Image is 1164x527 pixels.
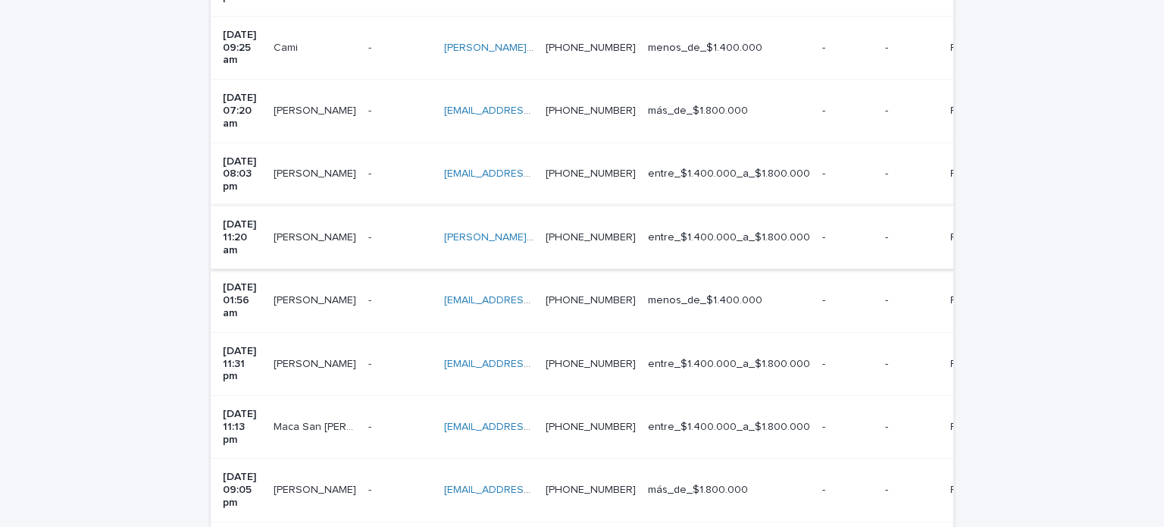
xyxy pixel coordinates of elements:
[546,105,636,116] a: [PHONE_NUMBER]
[648,231,810,244] p: entre_$1.400.000_a_$1.800.000
[950,418,1002,434] p: Facebook
[368,291,374,307] p: -
[274,165,359,180] p: Maria Constanza López
[223,29,261,67] p: [DATE] 09:25 am
[822,358,872,371] p: -
[822,42,872,55] p: -
[444,295,615,306] a: [EMAIL_ADDRESS][DOMAIN_NAME]
[223,471,261,509] p: [DATE] 09:05 pm
[648,294,810,307] p: menos_de_$1.400.000
[648,105,810,118] p: más_de_$1.800.000
[950,291,1002,307] p: Facebook
[822,168,872,180] p: -
[546,359,636,369] a: [PHONE_NUMBER]
[444,105,615,116] a: [EMAIL_ADDRESS][DOMAIN_NAME]
[368,418,374,434] p: -
[885,294,938,307] p: -
[274,39,301,55] p: Cami
[368,102,374,118] p: -
[648,168,810,180] p: entre_$1.400.000_a_$1.800.000
[648,358,810,371] p: entre_$1.400.000_a_$1.800.000
[546,42,636,53] a: [PHONE_NUMBER]
[546,485,636,495] a: [PHONE_NUMBER]
[368,481,374,497] p: -
[444,168,615,179] a: [EMAIL_ADDRESS][DOMAIN_NAME]
[885,421,938,434] p: -
[223,345,261,383] p: [DATE] 11:31 pm
[950,39,1002,55] p: Facebook
[950,355,1002,371] p: Facebook
[950,165,1002,180] p: Facebook
[950,481,1002,497] p: Facebook
[885,105,938,118] p: -
[546,422,636,432] a: [PHONE_NUMBER]
[648,484,810,497] p: más_de_$1.800.000
[274,418,359,434] p: Maca San Martín
[546,295,636,306] a: [PHONE_NUMBER]
[444,359,615,369] a: [EMAIL_ADDRESS][DOMAIN_NAME]
[822,105,872,118] p: -
[444,422,698,432] a: [EMAIL_ADDRESS][PERSON_NAME][DOMAIN_NAME]
[885,231,938,244] p: -
[274,355,359,371] p: Katherine Madriaza Alvarez
[885,484,938,497] p: -
[223,92,261,130] p: [DATE] 07:20 am
[546,232,636,243] a: [PHONE_NUMBER]
[822,421,872,434] p: -
[950,102,1002,118] p: Facebook
[822,294,872,307] p: -
[885,42,938,55] p: -
[368,355,374,371] p: -
[648,421,810,434] p: entre_$1.400.000_a_$1.800.000
[950,228,1002,244] p: Facebook
[444,485,698,495] a: [EMAIL_ADDRESS][PERSON_NAME][DOMAIN_NAME]
[274,228,359,244] p: Raquel Arancibia Gonzalez
[822,231,872,244] p: -
[223,281,261,319] p: [DATE] 01:56 am
[444,42,781,53] a: [PERSON_NAME][EMAIL_ADDRESS][PERSON_NAME][DOMAIN_NAME]
[223,218,261,256] p: [DATE] 11:20 am
[223,155,261,193] p: [DATE] 08:03 pm
[444,232,698,243] a: [PERSON_NAME][EMAIL_ADDRESS][DOMAIN_NAME]
[822,484,872,497] p: -
[885,168,938,180] p: -
[274,481,359,497] p: Hector Miguel Castillo
[546,168,636,179] a: [PHONE_NUMBER]
[223,408,261,446] p: [DATE] 11:13 pm
[368,228,374,244] p: -
[274,291,359,307] p: [PERSON_NAME]
[368,39,374,55] p: -
[648,42,810,55] p: menos_de_$1.400.000
[274,102,359,118] p: Javiera Sepúlveda
[885,358,938,371] p: -
[368,165,374,180] p: -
